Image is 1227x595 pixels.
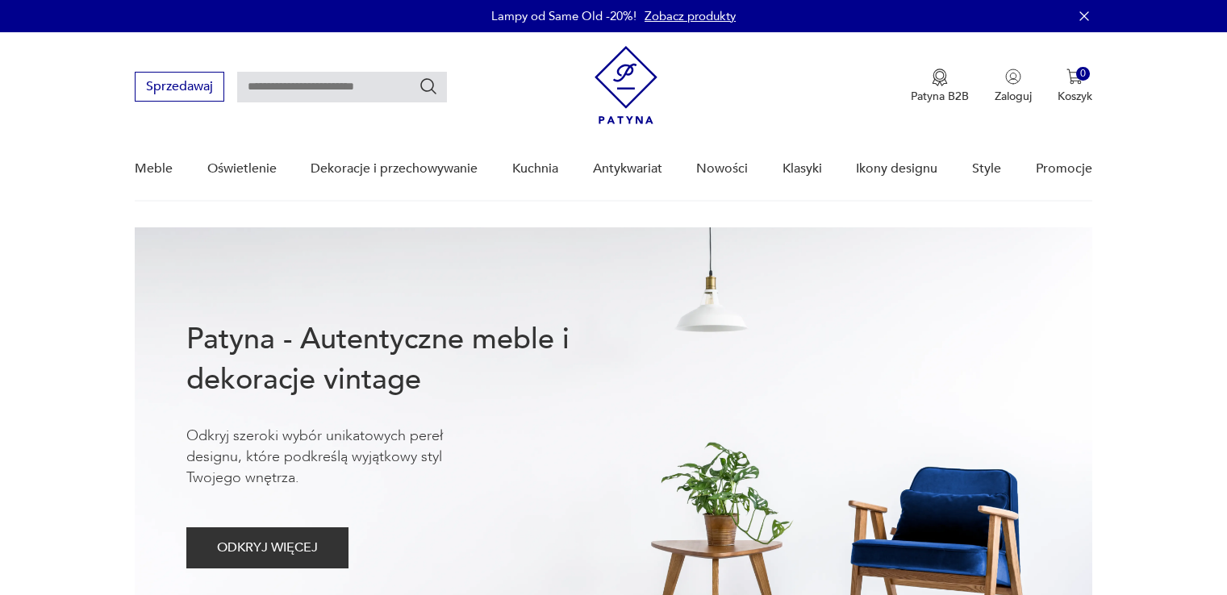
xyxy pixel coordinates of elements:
[419,77,438,96] button: Szukaj
[491,8,636,24] p: Lampy od Same Old -20%!
[995,89,1032,104] p: Zaloguj
[1058,69,1092,104] button: 0Koszyk
[696,138,748,200] a: Nowości
[512,138,558,200] a: Kuchnia
[186,426,493,489] p: Odkryj szeroki wybór unikatowych pereł designu, które podkreślą wyjątkowy styl Twojego wnętrza.
[1066,69,1083,85] img: Ikona koszyka
[783,138,822,200] a: Klasyki
[186,319,622,400] h1: Patyna - Autentyczne meble i dekoracje vintage
[135,138,173,200] a: Meble
[911,89,969,104] p: Patyna B2B
[186,543,348,555] a: ODKRYJ WIĘCEJ
[645,8,736,24] a: Zobacz produkty
[135,82,224,94] a: Sprzedawaj
[311,138,478,200] a: Dekoracje i przechowywanie
[911,69,969,104] button: Patyna B2B
[911,69,969,104] a: Ikona medaluPatyna B2B
[856,138,937,200] a: Ikony designu
[186,527,348,568] button: ODKRYJ WIĘCEJ
[207,138,277,200] a: Oświetlenie
[995,69,1032,104] button: Zaloguj
[1005,69,1021,85] img: Ikonka użytkownika
[1076,67,1090,81] div: 0
[595,46,657,124] img: Patyna - sklep z meblami i dekoracjami vintage
[932,69,948,86] img: Ikona medalu
[1058,89,1092,104] p: Koszyk
[1036,138,1092,200] a: Promocje
[135,72,224,102] button: Sprzedawaj
[593,138,662,200] a: Antykwariat
[972,138,1001,200] a: Style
